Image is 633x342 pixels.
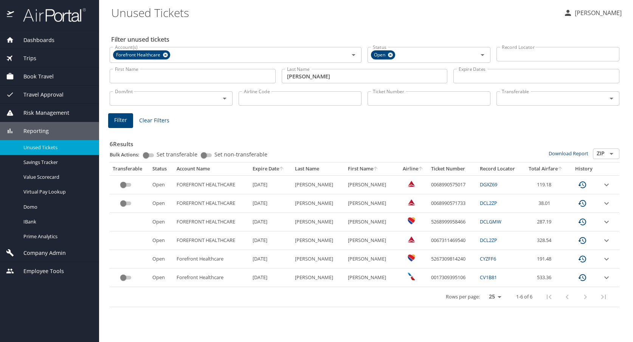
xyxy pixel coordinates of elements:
td: Open [149,213,174,231]
button: expand row [602,273,611,282]
span: Dashboards [14,36,54,44]
a: CYZFF6 [480,255,496,262]
td: [DATE] [250,250,292,269]
th: Airline [398,162,428,175]
img: Delta Airlines [408,198,415,206]
td: [PERSON_NAME] [292,269,345,287]
td: Open [149,269,174,287]
div: Transferable [113,166,146,172]
p: Bulk Actions: [110,151,146,158]
td: Open [149,194,174,213]
td: [DATE] [250,175,292,194]
th: First Name [345,162,398,175]
td: [DATE] [250,213,292,231]
td: [PERSON_NAME] [292,250,345,269]
td: FOREFRONT HEALTHCARE [174,213,250,231]
span: Filter [114,116,127,125]
td: 287.19 [523,213,568,231]
th: Status [149,162,174,175]
span: Travel Approval [14,91,64,99]
button: Open [477,50,488,60]
td: [PERSON_NAME] [292,231,345,250]
button: sort [418,167,424,172]
th: Expire Date [250,162,292,175]
button: Open [219,93,230,104]
img: icon-airportal.png [7,8,15,22]
a: DGXZ69 [480,181,497,188]
span: Virtual Pay Lookup [23,188,90,195]
button: sort [373,167,379,172]
span: Employee Tools [14,267,64,275]
td: 328.54 [523,231,568,250]
span: Set non-transferable [214,152,267,157]
th: Ticket Number [428,162,477,175]
h2: Filter unused tickets [111,33,621,45]
button: expand row [602,236,611,245]
td: [DATE] [250,269,292,287]
h3: 6 Results [110,135,619,148]
button: expand row [602,217,611,226]
td: [PERSON_NAME] [345,250,398,269]
th: Account Name [174,162,250,175]
span: Clear Filters [139,116,169,125]
img: Delta Airlines [408,180,415,187]
td: [PERSON_NAME] [292,213,345,231]
span: Trips [14,54,36,62]
span: Prime Analytics [23,233,90,240]
a: Download Report [549,150,588,157]
p: 1-6 of 6 [516,294,532,299]
span: Book Travel [14,72,54,81]
a: DCLGMW [480,218,501,225]
button: expand row [602,255,611,264]
td: Open [149,175,174,194]
td: [PERSON_NAME] [345,231,398,250]
td: [DATE] [250,194,292,213]
span: Domo [23,203,90,211]
td: 0067311469540 [428,231,477,250]
span: Savings Tracker [23,159,90,166]
img: airportal-logo.png [15,8,86,22]
button: sort [279,167,284,172]
span: Unused Tickets [23,144,90,151]
td: 38.01 [523,194,568,213]
td: [PERSON_NAME] [292,175,345,194]
td: Forefront Healthcare [174,269,250,287]
img: Southwest Airlines [408,254,415,262]
th: Last Name [292,162,345,175]
td: Open [149,250,174,269]
img: Delta Airlines [408,236,415,243]
span: Set transferable [157,152,197,157]
button: expand row [602,199,611,208]
span: Reporting [14,127,49,135]
button: Open [606,93,617,104]
td: 5267309814240 [428,250,477,269]
td: 191.48 [523,250,568,269]
a: DCL2ZP [480,237,497,244]
button: sort [558,167,563,172]
span: Value Scorecard [23,173,90,181]
td: Open [149,231,174,250]
span: Forefront Healthcare [113,51,165,59]
td: 0068990571733 [428,194,477,213]
td: Forefront Healthcare [174,250,250,269]
span: IBank [23,218,90,225]
table: custom pagination table [110,162,619,307]
button: [PERSON_NAME] [560,6,625,20]
img: Southwest Airlines [408,217,415,225]
td: [PERSON_NAME] [292,194,345,213]
td: 119.18 [523,175,568,194]
div: Forefront Healthcare [113,50,170,59]
td: FOREFRONT HEALTHCARE [174,175,250,194]
td: 5268999958466 [428,213,477,231]
h1: Unused Tickets [111,1,557,24]
a: CV1B81 [480,274,497,281]
button: Open [348,50,359,60]
img: American Airlines [408,273,415,280]
td: FOREFRONT HEALTHCARE [174,231,250,250]
td: [PERSON_NAME] [345,213,398,231]
div: Open [371,50,395,59]
td: [PERSON_NAME] [345,194,398,213]
th: Total Airfare [523,162,568,175]
th: History [568,162,599,175]
th: Record Locator [477,162,523,175]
